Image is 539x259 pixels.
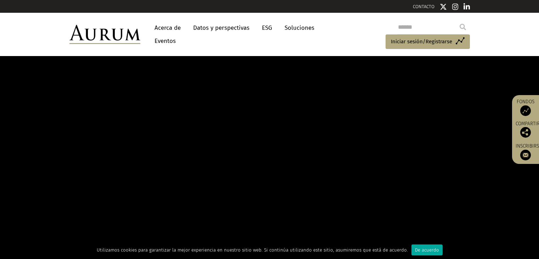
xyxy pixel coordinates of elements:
img: Icono de Twitter [440,3,447,10]
font: Eventos [155,37,176,45]
a: Fondos [516,99,535,116]
img: Oro [69,25,140,44]
img: Suscríbete a nuestro boletín [520,150,531,160]
img: Icono de Instagram [452,3,459,10]
font: Fondos [517,99,534,105]
font: Utilizamos cookies para garantizar la mejor experiencia en nuestro sitio web. Si continúa utiliza... [97,247,408,253]
a: Datos y perspectivas [190,21,253,34]
font: Iniciar sesión/Registrarse [391,38,452,45]
a: CONTACTO [413,4,434,9]
font: Acerca de [155,24,181,32]
img: Icono de Linkedin [464,3,470,10]
img: Comparte esta publicación [520,127,531,138]
font: Datos y perspectivas [193,24,249,32]
a: ESG [258,21,276,34]
a: Acerca de [151,21,184,34]
a: Iniciar sesión/Registrarse [386,34,470,49]
font: ESG [262,24,272,32]
a: Soluciones [281,21,318,34]
font: De acuerdo [415,247,439,253]
a: Eventos [151,34,176,48]
img: Acceso a fondos [520,105,531,116]
input: Submit [456,20,470,34]
font: Soluciones [285,24,314,32]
